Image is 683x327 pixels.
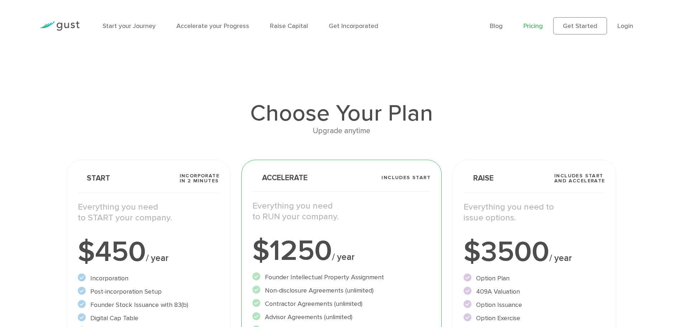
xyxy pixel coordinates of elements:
li: Option Issuance [464,300,605,310]
span: Start [78,174,110,182]
div: $1250 [252,237,431,265]
p: Everything you need to START your company. [78,202,219,223]
a: Blog [490,22,503,30]
img: Gust Logo [39,21,80,31]
span: / year [332,252,355,262]
span: Accelerate [252,174,308,182]
h1: Choose Your Plan [67,102,616,125]
li: Founder Stock Issuance with 83(b) [78,300,219,310]
span: Includes START and ACCELERATE [554,173,605,183]
a: Pricing [523,22,543,30]
li: Non-disclosure Agreements (unlimited) [252,286,431,295]
a: Get Incorporated [329,22,378,30]
li: Advisor Agreements (unlimited) [252,312,431,322]
li: Post-incorporation Setup [78,287,219,296]
div: $450 [78,238,219,266]
li: Digital Cap Table [78,313,219,323]
span: Incorporate in 2 Minutes [180,173,219,183]
li: 409A Valuation [464,287,605,296]
a: Get Started [553,17,607,34]
div: $3500 [464,238,605,266]
p: Everything you need to issue options. [464,202,605,223]
a: Raise Capital [270,22,308,30]
li: Option Plan [464,274,605,283]
li: Founder Intellectual Property Assignment [252,272,431,282]
div: Upgrade anytime [67,125,616,137]
a: Login [617,22,633,30]
a: Accelerate your Progress [176,22,249,30]
span: / year [549,253,572,263]
a: Start your Journey [103,22,156,30]
span: / year [146,253,169,263]
p: Everything you need to RUN your company. [252,201,431,222]
li: Incorporation [78,274,219,283]
span: Includes START [381,175,431,180]
li: Contractor Agreements (unlimited) [252,299,431,309]
span: Raise [464,174,494,182]
li: Option Exercise [464,313,605,323]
